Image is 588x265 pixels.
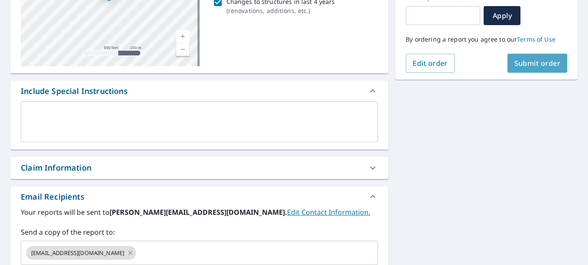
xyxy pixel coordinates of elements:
[26,249,129,257] span: [EMAIL_ADDRESS][DOMAIN_NAME]
[26,246,136,260] div: [EMAIL_ADDRESS][DOMAIN_NAME]
[21,191,84,203] div: Email Recipients
[226,6,335,15] p: ( renovations, additions, etc. )
[491,11,514,20] span: Apply
[110,207,287,217] b: [PERSON_NAME][EMAIL_ADDRESS][DOMAIN_NAME].
[484,6,520,25] button: Apply
[21,207,378,217] label: Your reports will be sent to
[287,207,370,217] a: EditContactInfo
[10,186,388,207] div: Email Recipients
[21,227,378,237] label: Send a copy of the report to:
[21,162,91,174] div: Claim Information
[176,30,189,43] a: Current Level 16, Zoom In
[406,36,567,43] p: By ordering a report you agree to our
[406,54,455,73] button: Edit order
[10,81,388,101] div: Include Special Instructions
[176,43,189,56] a: Current Level 16, Zoom Out
[507,54,568,73] button: Submit order
[514,58,561,68] span: Submit order
[10,157,388,179] div: Claim Information
[517,35,556,43] a: Terms of Use
[21,85,128,97] div: Include Special Instructions
[413,58,448,68] span: Edit order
